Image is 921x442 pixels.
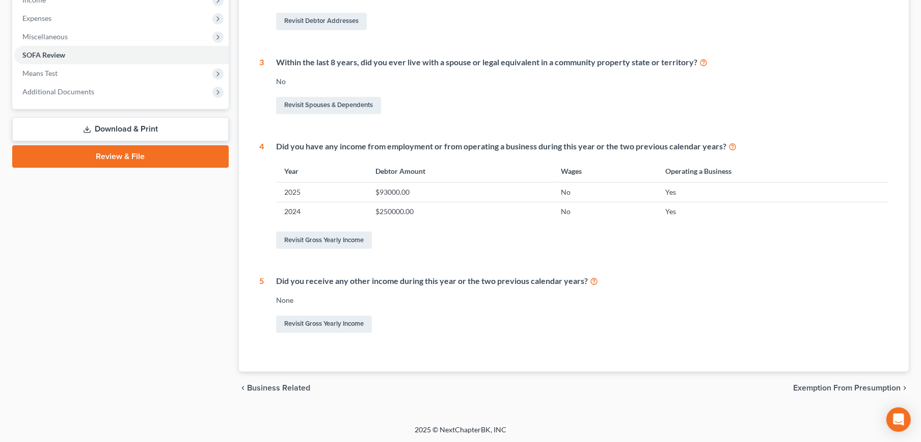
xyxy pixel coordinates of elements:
div: 3 [259,57,264,116]
i: chevron_right [901,384,909,392]
a: Revisit Spouses & Dependents [276,97,381,114]
div: No [276,76,888,87]
a: Revisit Gross Yearly Income [276,231,372,249]
div: 5 [259,275,264,335]
div: 4 [259,141,264,251]
i: chevron_left [239,384,247,392]
td: Yes [657,202,888,221]
button: Exemption from Presumption chevron_right [793,384,909,392]
th: Year [276,160,367,182]
div: None [276,295,888,305]
div: Open Intercom Messenger [886,407,911,432]
a: Revisit Gross Yearly Income [276,316,372,333]
span: Additional Documents [22,87,94,96]
td: No [553,202,658,221]
div: Within the last 8 years, did you ever live with a spouse or legal equivalent in a community prope... [276,57,888,68]
div: Did you receive any other income during this year or the two previous calendar years? [276,275,888,287]
span: Exemption from Presumption [793,384,901,392]
th: Debtor Amount [367,160,553,182]
td: No [553,183,658,202]
td: $250000.00 [367,202,553,221]
td: 2025 [276,183,367,202]
a: Review & File [12,145,229,168]
span: Business Related [247,384,310,392]
td: $93000.00 [367,183,553,202]
a: Download & Print [12,117,229,141]
a: SOFA Review [14,46,229,64]
th: Operating a Business [657,160,888,182]
span: Expenses [22,14,51,22]
div: Did you have any income from employment or from operating a business during this year or the two ... [276,141,888,152]
button: chevron_left Business Related [239,384,310,392]
a: Revisit Debtor Addresses [276,13,367,30]
th: Wages [553,160,658,182]
span: SOFA Review [22,50,65,59]
td: Yes [657,183,888,202]
td: 2024 [276,202,367,221]
span: Miscellaneous [22,32,68,41]
span: Means Test [22,69,58,77]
